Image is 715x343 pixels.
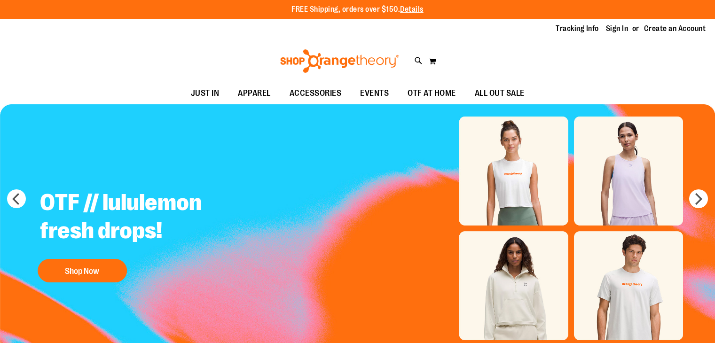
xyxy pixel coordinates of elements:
[279,49,401,73] img: Shop Orangetheory
[238,83,271,104] span: APPAREL
[644,23,706,34] a: Create an Account
[360,83,389,104] span: EVENTS
[290,83,342,104] span: ACCESSORIES
[7,189,26,208] button: prev
[408,83,456,104] span: OTF AT HOME
[689,189,708,208] button: next
[475,83,525,104] span: ALL OUT SALE
[556,23,599,34] a: Tracking Info
[291,4,424,15] p: FREE Shipping, orders over $150.
[38,259,127,282] button: Shop Now
[33,181,267,254] h2: OTF // lululemon fresh drops!
[191,83,220,104] span: JUST IN
[400,5,424,14] a: Details
[606,23,629,34] a: Sign In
